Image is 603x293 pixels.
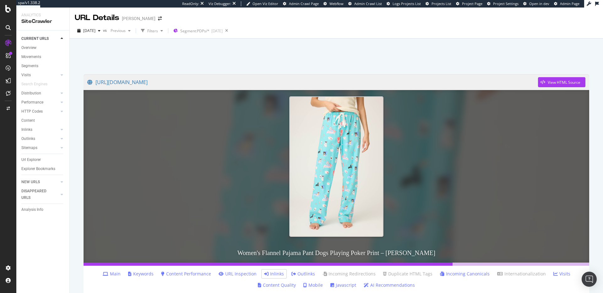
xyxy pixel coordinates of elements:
[560,1,579,6] span: Admin Page
[108,26,133,36] button: Previous
[303,282,323,288] a: Mobile
[21,54,65,60] a: Movements
[497,271,546,277] a: Internationalization
[387,1,421,6] a: Logs Projects List
[21,206,43,213] div: Analysis Info
[21,63,38,69] div: Segments
[21,117,65,124] a: Content
[462,1,482,6] span: Project Page
[348,1,382,6] a: Admin Crawl List
[21,72,31,78] div: Visits
[21,18,64,25] div: SiteCrawler
[21,99,43,106] div: Performance
[426,1,451,6] a: Projects List
[383,271,432,277] a: Duplicate HTML Tags
[211,28,223,34] div: [DATE]
[21,145,37,151] div: Sitemaps
[21,35,59,42] a: CURRENT URLS
[21,81,54,88] a: Search Engines
[354,1,382,6] span: Admin Crawl List
[21,54,41,60] div: Movements
[21,126,59,133] a: Inlinks
[529,1,549,6] span: Open in dev
[21,108,43,115] div: HTTP Codes
[21,157,65,163] a: Url Explorer
[103,28,108,33] span: vs
[21,117,35,124] div: Content
[330,282,356,288] a: Javascript
[21,188,59,201] a: DISAPPEARED URLS
[253,1,278,6] span: Open Viz Editor
[147,28,158,34] div: Filters
[139,26,166,36] button: Filters
[158,16,162,21] div: arrow-right-arrow-left
[289,1,319,6] span: Admin Crawl Page
[180,28,209,34] span: Segment: PDPs/*
[209,1,231,6] div: Viz Debugger:
[264,271,284,277] a: Inlinks
[21,72,59,78] a: Visits
[75,26,103,36] button: [DATE]
[21,188,53,201] div: DISAPPEARED URLS
[83,28,95,33] span: 2025 Oct. 5th
[21,126,32,133] div: Inlinks
[553,271,570,277] a: Visits
[21,166,65,172] a: Explorer Bookmarks
[487,1,519,6] a: Project Settings
[258,282,296,288] a: Content Quality
[538,77,585,87] button: View HTML Source
[21,45,65,51] a: Overview
[432,1,451,6] span: Projects List
[21,90,59,97] a: Distribution
[171,26,223,36] button: Segment:PDPs/*[DATE]
[21,145,59,151] a: Sitemaps
[87,74,538,90] a: [URL][DOMAIN_NAME]
[21,99,59,106] a: Performance
[21,179,40,185] div: NEW URLS
[393,1,421,6] span: Logs Projects List
[182,1,199,6] div: ReadOnly:
[122,15,155,22] div: [PERSON_NAME]
[283,1,319,6] a: Admin Crawl Page
[21,63,65,69] a: Segments
[103,271,121,277] a: Main
[84,243,589,263] h3: Women's Flannel Pajama Pant Dogs Playing Poker Print – [PERSON_NAME]
[219,271,257,277] a: URL Inspection
[21,206,65,213] a: Analysis Info
[21,166,55,172] div: Explorer Bookmarks
[323,1,344,6] a: Webflow
[21,179,59,185] a: NEW URLS
[493,1,519,6] span: Project Settings
[456,1,482,6] a: Project Page
[21,108,59,115] a: HTTP Codes
[289,96,383,237] img: Women's Flannel Pajama Pant Dogs Playing Poker Print – P.J. Salvage
[323,271,376,277] a: Incoming Redirections
[21,90,41,97] div: Distribution
[21,136,59,142] a: Outlinks
[329,1,344,6] span: Webflow
[21,45,36,51] div: Overview
[548,80,580,85] div: View HTML Source
[523,1,549,6] a: Open in dev
[21,35,49,42] div: CURRENT URLS
[21,136,35,142] div: Outlinks
[554,1,579,6] a: Admin Page
[21,157,41,163] div: Url Explorer
[75,13,119,23] div: URL Details
[246,1,278,6] a: Open Viz Editor
[291,271,315,277] a: Outlinks
[364,282,415,288] a: AI Recommendations
[161,271,211,277] a: Content Performance
[21,81,47,88] div: Search Engines
[108,28,126,33] span: Previous
[21,13,64,18] div: Analytics
[128,271,154,277] a: Keywords
[440,271,490,277] a: Incoming Canonicals
[582,272,597,287] div: Open Intercom Messenger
